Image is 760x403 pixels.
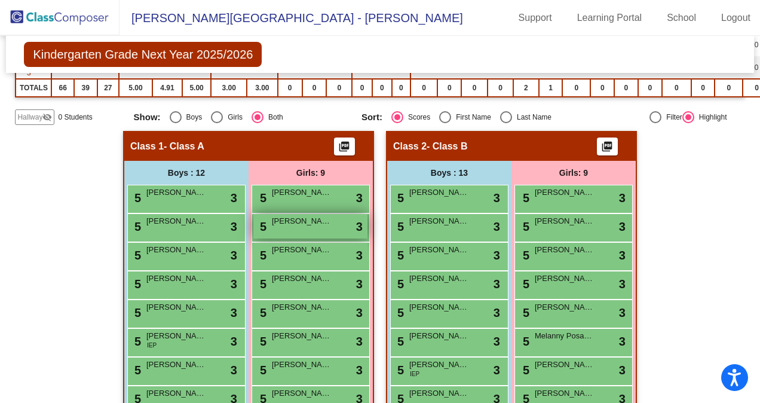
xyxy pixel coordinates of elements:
[597,138,618,155] button: Print Students Details
[231,304,237,322] span: 3
[182,112,203,123] div: Boys
[394,220,404,233] span: 5
[131,277,141,291] span: 5
[334,138,355,155] button: Print Students Details
[394,306,404,319] span: 5
[249,161,373,185] div: Girls: 9
[58,112,92,123] span: 0 Students
[152,79,182,97] td: 4.91
[131,220,141,233] span: 5
[638,79,662,97] td: 0
[535,244,594,256] span: [PERSON_NAME]
[97,79,119,97] td: 27
[409,244,469,256] span: [PERSON_NAME]
[356,332,363,350] span: 3
[494,332,500,350] span: 3
[272,301,332,313] span: [PERSON_NAME]
[394,364,404,377] span: 5
[619,304,626,322] span: 3
[520,277,529,291] span: 5
[146,187,206,199] span: [PERSON_NAME]
[74,79,97,97] td: 39
[409,301,469,313] span: [PERSON_NAME]
[223,112,243,123] div: Girls
[147,341,157,350] span: IEP
[231,189,237,207] span: 3
[272,359,332,371] span: [PERSON_NAME]
[619,275,626,293] span: 3
[600,141,614,157] mat-icon: picture_as_pdf
[619,246,626,264] span: 3
[520,220,529,233] span: 5
[356,275,363,293] span: 3
[257,249,266,262] span: 5
[409,187,469,199] span: [PERSON_NAME]
[372,79,392,97] td: 0
[494,361,500,379] span: 3
[164,141,204,152] span: - Class A
[409,387,469,399] span: [PERSON_NAME]
[247,79,277,97] td: 3.00
[272,215,332,227] span: [PERSON_NAME]
[494,189,500,207] span: 3
[437,79,461,97] td: 0
[694,112,727,123] div: Highlight
[619,189,626,207] span: 3
[568,8,652,28] a: Learning Portal
[326,79,352,97] td: 0
[409,215,469,227] span: [PERSON_NAME]
[257,306,266,319] span: 5
[131,249,141,262] span: 5
[662,79,691,97] td: 0
[356,189,363,207] span: 3
[394,277,404,291] span: 5
[619,361,626,379] span: 3
[494,304,500,322] span: 3
[410,79,437,97] td: 0
[614,79,638,97] td: 0
[539,79,563,97] td: 1
[337,141,351,157] mat-icon: picture_as_pdf
[691,79,715,97] td: 0
[513,79,539,97] td: 2
[535,387,594,399] span: [PERSON_NAME]
[409,359,469,371] span: [PERSON_NAME]
[535,273,594,285] span: [PERSON_NAME]
[661,112,682,123] div: Filter
[302,79,327,97] td: 0
[461,79,488,97] td: 0
[231,246,237,264] span: 3
[356,304,363,322] span: 3
[211,79,247,97] td: 3.00
[657,8,706,28] a: School
[42,112,52,122] mat-icon: visibility_off
[509,8,562,28] a: Support
[520,306,529,319] span: 5
[352,79,372,97] td: 0
[134,112,161,123] span: Show:
[451,112,491,123] div: First Name
[257,364,266,377] span: 5
[494,218,500,236] span: 3
[619,332,626,350] span: 3
[131,364,141,377] span: 5
[520,191,529,204] span: 5
[124,161,249,185] div: Boys : 12
[131,335,141,348] span: 5
[131,191,141,204] span: 5
[535,330,594,342] span: Melanny Posadras [PERSON_NAME]
[257,191,266,204] span: 5
[146,244,206,256] span: [PERSON_NAME]
[410,370,419,378] span: IEP
[394,191,404,204] span: 5
[535,301,594,313] span: [PERSON_NAME]
[272,330,332,342] span: [PERSON_NAME]
[512,112,551,123] div: Last Name
[403,112,430,123] div: Scores
[231,275,237,293] span: 3
[356,218,363,236] span: 3
[361,111,580,123] mat-radio-group: Select an option
[272,187,332,199] span: [PERSON_NAME]
[231,361,237,379] span: 3
[131,306,141,319] span: 5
